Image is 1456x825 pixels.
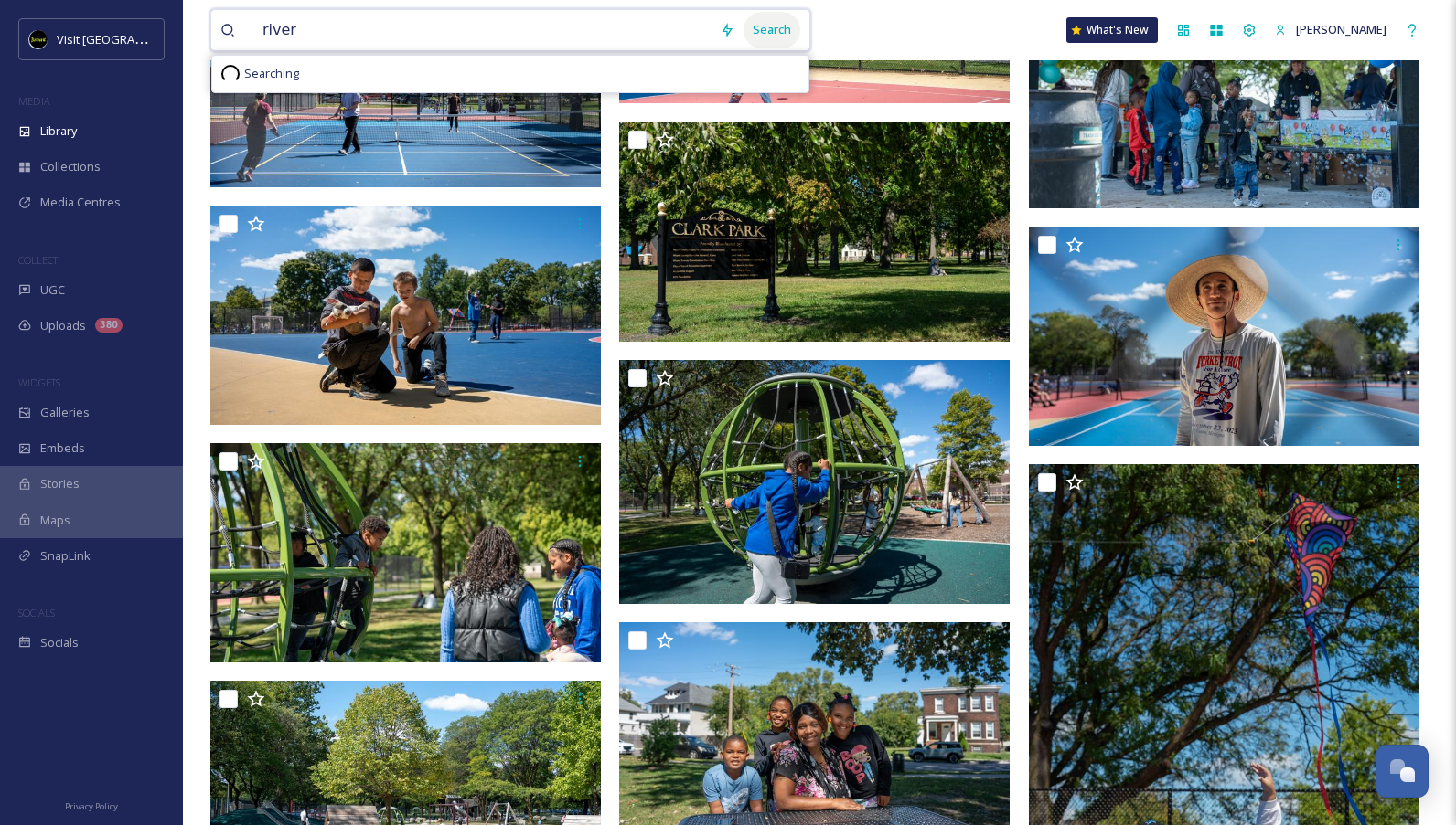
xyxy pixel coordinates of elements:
span: Library [40,122,77,140]
a: [PERSON_NAME] [1266,12,1396,48]
a: Privacy Policy [65,794,118,816]
span: Stories [40,475,80,492]
span: Privacy Policy [65,800,118,812]
span: COLLECT [18,253,58,267]
button: Open Chat [1376,745,1429,798]
div: 380 [95,318,123,333]
input: Search your library [253,10,711,50]
img: Clark Park (12).jpg [1029,227,1419,446]
span: Galleries [40,404,90,421]
img: Clark Park (5).jpg [210,443,601,662]
span: Socials [40,634,79,651]
span: Collections [40,158,101,175]
span: Searching [244,65,299,82]
img: VISIT%20DETROIT%20LOGO%20-%20BLACK%20BACKGROUND.png [29,30,48,48]
span: MEDIA [18,94,50,108]
span: SnapLink [40,547,91,565]
img: Clark Park (7).jpg [619,360,1010,604]
img: Clark Park (8).jpg [210,206,601,425]
span: Maps [40,512,70,529]
span: Uploads [40,317,86,334]
img: Clark Park (10).jpg [619,122,1010,341]
span: SOCIALS [18,606,55,619]
div: Search [744,12,800,48]
span: [PERSON_NAME] [1296,21,1386,37]
span: WIDGETS [18,375,60,389]
span: Visit [GEOGRAPHIC_DATA] [57,30,198,48]
span: Embeds [40,439,85,457]
span: UGC [40,281,65,299]
a: What's New [1066,17,1158,43]
span: Media Centres [40,194,121,211]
